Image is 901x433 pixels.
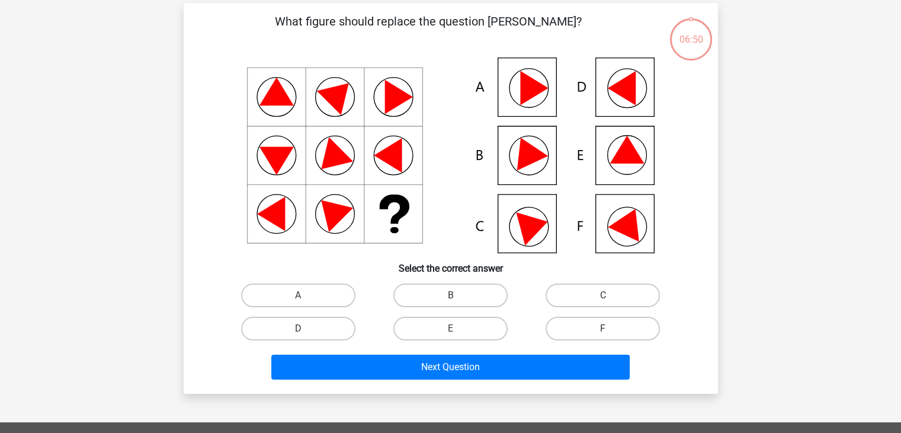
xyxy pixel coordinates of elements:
p: What figure should replace the question [PERSON_NAME]? [203,12,655,48]
label: A [241,284,355,307]
h6: Select the correct answer [203,253,699,274]
div: 06:50 [669,17,713,47]
label: B [393,284,508,307]
label: F [546,317,660,340]
button: Next Question [271,355,630,380]
label: D [241,317,355,340]
label: E [393,317,508,340]
label: C [546,284,660,307]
